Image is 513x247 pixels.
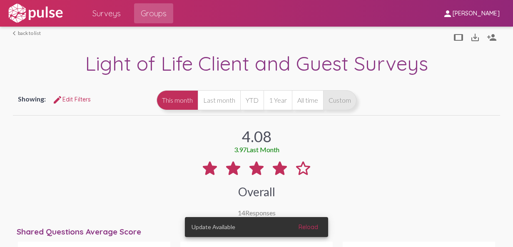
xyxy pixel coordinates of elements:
span: Groups [141,6,167,21]
button: Edit FiltersEdit Filters [46,92,97,107]
span: Edit Filters [52,96,91,103]
span: Surveys [92,6,121,21]
mat-icon: arrow_back_ios [13,31,18,36]
mat-icon: Download [470,32,480,42]
a: Groups [134,3,173,23]
button: [PERSON_NAME] [436,5,506,21]
button: Person [483,29,500,45]
a: Surveys [86,3,127,23]
button: Custom [323,90,356,110]
button: All time [292,90,323,110]
div: 3.97 [234,146,279,153]
button: Last month [198,90,240,110]
div: 4.08 [242,127,271,146]
button: 1 Year [264,90,292,110]
mat-icon: tablet [453,32,463,42]
span: Showing: [18,95,46,103]
a: back to list [13,30,41,36]
button: This month [157,90,198,110]
button: YTD [240,90,264,110]
div: Shared Questions Average Score [17,227,501,237]
span: Last Month [247,146,279,153]
span: Update Available [192,223,235,231]
mat-icon: Person [487,32,497,42]
img: white-logo.svg [7,3,64,24]
div: Overall [238,185,275,199]
span: Reload [299,223,318,231]
button: tablet [450,29,467,45]
div: Light of Life Client and Guest Surveys [13,51,500,78]
button: Download [467,29,483,45]
button: Reload [292,220,325,235]
mat-icon: Edit Filters [52,95,62,105]
mat-icon: person [443,9,453,19]
span: [PERSON_NAME] [453,10,500,17]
